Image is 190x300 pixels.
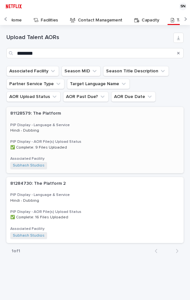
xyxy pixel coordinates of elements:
h3: PIP Display - Language & Service [10,123,180,128]
a: Facilities [33,13,61,25]
p: Hindi - Dubbing [10,197,40,203]
p: ✅ Complete: 16 Files Uploaded [10,214,70,220]
a: Capacity [134,13,162,25]
a: 81128579: The Platform81128579: The Platform PIP Display - Language & ServiceHindi - DubbingHindi... [6,107,184,173]
button: AOR Due Date [111,92,156,102]
p: Contact Management [78,13,122,23]
button: Season MID [62,66,101,76]
h3: PIP Display - AOR File(s) Upload Status [10,209,180,215]
button: Target Language Name [67,79,130,89]
div: SN [179,3,187,10]
button: Associated Facility [6,66,59,76]
h3: Associated Facility [10,226,180,231]
h3: PIP Display - AOR File(s) Upload Status [10,139,180,144]
p: ✅ Complete: 9 Files Uploaded [10,144,68,150]
a: Subhash Studios [13,163,45,168]
a: 81284730: The Platform 281284730: The Platform 2 PIP Display - Language & ServiceHindi - DubbingH... [6,177,184,243]
h3: Associated Facility [10,156,180,161]
a: Home [2,13,25,25]
p: Hindi - Dubbing [10,127,40,133]
p: Capacity [142,13,159,23]
p: Home [10,13,22,23]
button: Next [167,248,184,254]
button: AOR Past Due? [63,92,109,102]
button: Season Title Description [103,66,169,76]
p: 81128579: The Platform [10,109,62,116]
button: Back [150,248,167,254]
input: Search [6,48,184,58]
button: Partner Service Type [6,79,64,89]
button: AOR Upload Status [6,92,61,102]
h3: PIP Display - Language & Service [10,192,180,198]
img: ifQbXi3ZQGMSEF7WDB7W [4,2,24,11]
p: Facilities [41,13,58,23]
h1: Upload Talent AORs [6,34,171,42]
p: 1 of 1 [6,243,25,259]
a: Subhash Studios [13,233,45,238]
p: 81284730: The Platform 2 [10,180,67,186]
a: Contact Management [69,13,125,25]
